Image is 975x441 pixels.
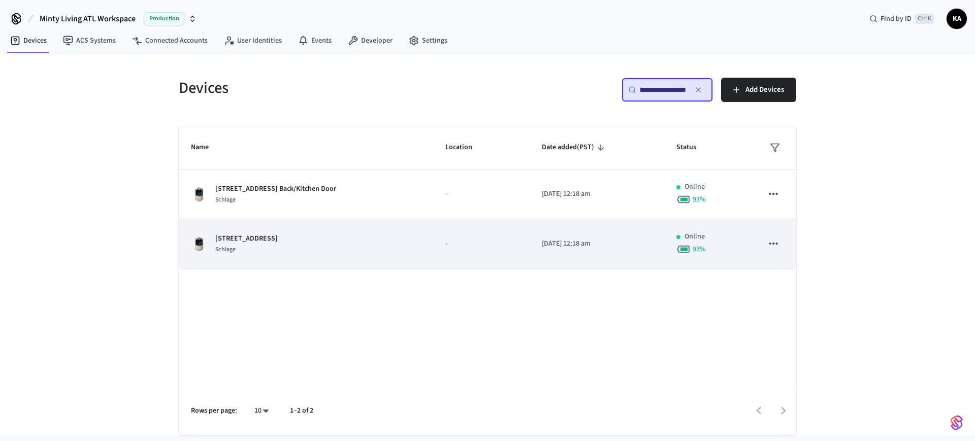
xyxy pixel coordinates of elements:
[445,239,517,249] p: -
[948,10,966,28] span: KA
[249,403,274,418] div: 10
[2,31,55,50] a: Devices
[693,194,706,205] span: 93 %
[191,236,207,252] img: Schlage Sense Smart Deadbolt with Camelot Trim, Front
[745,83,784,96] span: Add Devices
[124,31,216,50] a: Connected Accounts
[215,245,236,254] span: Schlage
[951,415,963,431] img: SeamLogoGradient.69752ec5.svg
[216,31,290,50] a: User Identities
[915,14,934,24] span: Ctrl K
[40,13,136,25] span: Minty Living ATL Workspace
[179,78,481,98] h5: Devices
[445,189,517,199] p: -
[144,12,184,25] span: Production
[542,140,607,155] span: Date added(PST)
[947,9,967,29] button: KA
[215,233,278,244] p: [STREET_ADDRESS]
[693,244,706,254] span: 93 %
[179,126,796,269] table: sticky table
[191,405,237,416] p: Rows per page:
[191,186,207,202] img: Schlage Sense Smart Deadbolt with Camelot Trim, Front
[215,195,236,204] span: Schlage
[55,31,124,50] a: ACS Systems
[881,14,912,24] span: Find by ID
[721,78,796,102] button: Add Devices
[445,140,485,155] span: Location
[676,140,709,155] span: Status
[290,405,313,416] p: 1–2 of 2
[290,31,340,50] a: Events
[401,31,456,50] a: Settings
[685,231,705,242] p: Online
[861,10,942,28] div: Find by IDCtrl K
[542,189,652,199] p: [DATE] 12:18 am
[542,239,652,249] p: [DATE] 12:18 am
[215,184,336,194] p: [STREET_ADDRESS] Back/Kitchen Door
[340,31,401,50] a: Developer
[685,182,705,192] p: Online
[191,140,222,155] span: Name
